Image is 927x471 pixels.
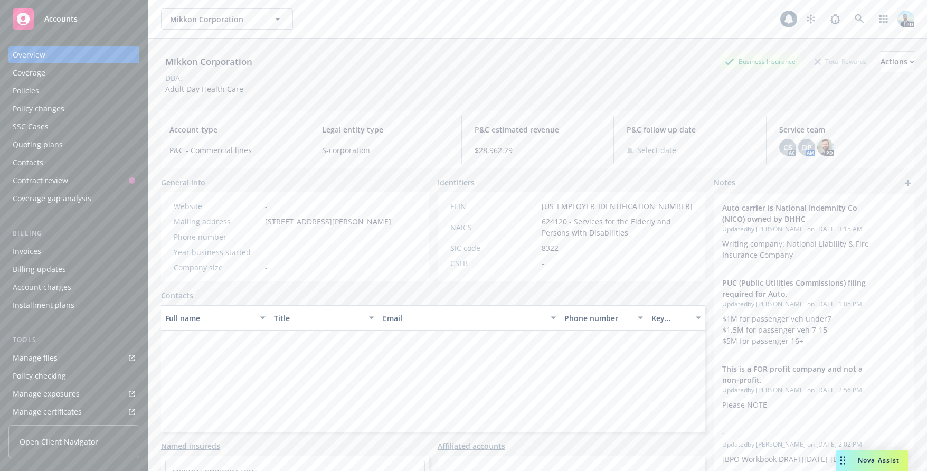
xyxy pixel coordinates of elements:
div: Invoices [13,243,41,260]
div: Company size [174,262,261,273]
div: Coverage [13,64,45,81]
div: This is a FOR profit company and not a non-profit.Updatedby [PERSON_NAME] on [DATE] 2:56 PMPlease... [714,355,914,419]
a: Manage certificates [8,403,139,420]
span: This is a FOR profit company and not a non-profit. [722,363,878,385]
span: Service team [779,124,906,135]
span: PUC (Public Utilities Commissions) filing required for Auto. [722,277,878,299]
div: Title [274,313,363,324]
span: Open Client Navigator [20,436,98,447]
a: Contacts [161,290,193,301]
a: Quoting plans [8,136,139,153]
div: Phone number [564,313,631,324]
div: Contract review [13,172,68,189]
span: - [722,427,878,438]
span: Updated by [PERSON_NAME] on [DATE] 2:02 PM [722,440,906,449]
div: Policy changes [13,100,64,117]
span: 8322 [542,242,559,253]
div: NAICS [450,222,537,233]
a: Search [849,8,870,30]
div: Overview [13,46,45,63]
button: Mikkon Corporation [161,8,293,30]
div: Policies [13,82,39,99]
a: Affiliated accounts [438,440,505,451]
div: CSLB [450,258,537,269]
a: Account charges [8,279,139,296]
span: General info [161,177,205,188]
a: Coverage [8,64,139,81]
div: Quoting plans [13,136,63,153]
a: add [902,177,914,190]
div: Year business started [174,247,261,258]
span: Updated by [PERSON_NAME] on [DATE] 2:56 PM [722,385,906,395]
span: Writing company: National Liability & Fire Insurance Company [722,239,871,260]
img: photo [897,11,914,27]
div: Contacts [13,154,43,171]
div: Tools [8,335,139,345]
button: Phone number [560,305,647,331]
div: Total Rewards [809,55,872,68]
span: [STREET_ADDRESS][PERSON_NAME] [265,216,391,227]
a: Policy changes [8,100,139,117]
span: Accounts [44,15,78,23]
span: 624120 - Services for the Elderly and Persons with Disabilities [542,216,693,238]
div: Installment plans [13,297,74,314]
span: Updated by [PERSON_NAME] on [DATE] 1:05 PM [722,299,906,309]
a: Stop snowing [800,8,821,30]
p: [BPO Workbook DRAFT][DATE]-[DATE] [722,454,906,465]
span: Updated by [PERSON_NAME] on [DATE] 3:15 AM [722,224,906,234]
div: Business Insurance [720,55,801,68]
img: photo [817,139,834,156]
a: Coverage gap analysis [8,190,139,207]
span: Mikkon Corporation [170,14,261,25]
div: Account charges [13,279,71,296]
span: Nova Assist [858,456,900,465]
a: Invoices [8,243,139,260]
button: Email [379,305,560,331]
a: - [265,201,268,211]
a: Accounts [8,4,139,34]
div: Billing updates [13,261,66,278]
span: CS [783,142,792,153]
a: SSC Cases [8,118,139,135]
div: Email [383,313,544,324]
span: $28,962.29 [475,145,601,156]
div: PUC (Public Utilities Commissions) filing required for Auto.Updatedby [PERSON_NAME] on [DATE] 1:0... [714,269,914,355]
a: Contacts [8,154,139,171]
button: Actions [881,51,914,72]
div: Drag to move [836,450,849,471]
div: Website [174,201,261,212]
div: Coverage gap analysis [13,190,91,207]
span: Notes [714,177,735,190]
div: Mikkon Corporation [161,55,257,69]
span: - [265,247,268,258]
div: Billing [8,228,139,239]
div: Actions [881,52,914,72]
div: SIC code [450,242,537,253]
a: Installment plans [8,297,139,314]
span: - [265,262,268,273]
a: Policies [8,82,139,99]
p: $1M for passenger veh under7 $1.5M for passenger veh 7-15 $5M for passenger 16+ [722,313,906,346]
span: Identifiers [438,177,475,188]
div: Phone number [174,231,261,242]
span: P&C - Commercial lines [169,145,296,156]
a: Billing updates [8,261,139,278]
div: Policy checking [13,368,66,384]
a: Manage exposures [8,385,139,402]
div: Manage files [13,350,58,366]
div: Mailing address [174,216,261,227]
span: P&C estimated revenue [475,124,601,135]
div: Manage certificates [13,403,82,420]
span: Adult Day Health Care [165,84,243,94]
span: [US_EMPLOYER_IDENTIFICATION_NUMBER] [542,201,693,212]
button: Nova Assist [836,450,908,471]
div: DBA: - [165,72,185,83]
a: Overview [8,46,139,63]
div: Manage exposures [13,385,80,402]
span: - [542,258,544,269]
span: S-corporation [322,145,449,156]
div: Auto carrier is National Indemnity Co (NICO) owned by BHHCUpdatedby [PERSON_NAME] on [DATE] 3:15 ... [714,194,914,269]
a: Policy checking [8,368,139,384]
a: Named insureds [161,440,220,451]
